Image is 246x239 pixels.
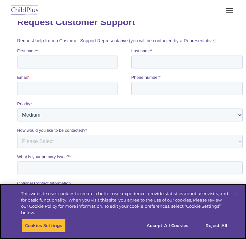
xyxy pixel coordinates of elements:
[21,219,66,233] button: Cookies Settings
[143,219,192,233] button: Accept All Cookies
[114,37,134,42] span: Last name
[196,219,237,233] button: Reject All
[21,191,229,216] div: This website uses cookies to create a better user experience, provide statistics about user visit...
[229,187,243,202] button: Close
[10,3,40,18] img: ChildPlus by Procare Solutions
[114,64,142,69] span: Phone number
